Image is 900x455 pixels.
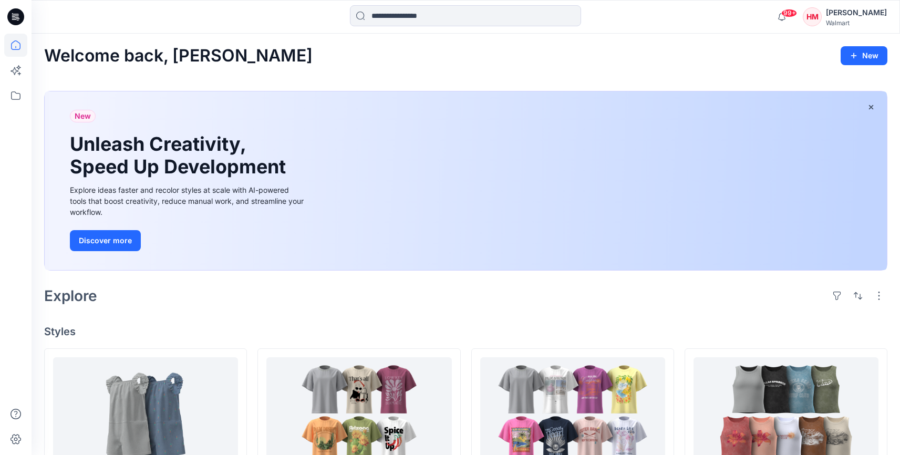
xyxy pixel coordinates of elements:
[70,184,306,218] div: Explore ideas faster and recolor styles at scale with AI-powered tools that boost creativity, red...
[70,230,306,251] a: Discover more
[803,7,822,26] div: HM
[781,9,797,17] span: 99+
[44,46,313,66] h2: Welcome back, [PERSON_NAME]
[826,6,887,19] div: [PERSON_NAME]
[44,287,97,304] h2: Explore
[70,230,141,251] button: Discover more
[44,325,887,338] h4: Styles
[841,46,887,65] button: New
[75,110,91,122] span: New
[70,133,291,178] h1: Unleash Creativity, Speed Up Development
[826,19,887,27] div: Walmart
